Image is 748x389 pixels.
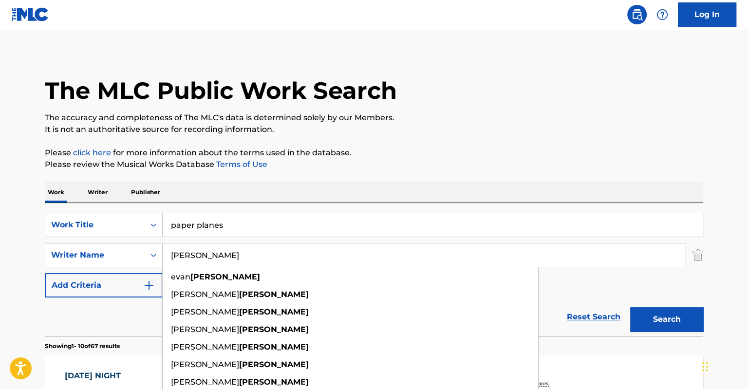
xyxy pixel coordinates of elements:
span: [PERSON_NAME] [171,360,239,369]
button: Add Criteria [45,273,163,297]
p: Publisher [128,182,163,203]
strong: [PERSON_NAME] [239,360,309,369]
p: Please review the Musical Works Database [45,159,703,170]
span: [PERSON_NAME] [171,325,239,334]
img: help [656,9,668,20]
img: Delete Criterion [692,243,703,267]
img: MLC Logo [12,7,49,21]
div: Help [653,5,672,24]
strong: [PERSON_NAME] [239,290,309,299]
a: Log In [678,2,736,27]
img: search [631,9,643,20]
div: Writer Name [51,249,139,261]
span: [PERSON_NAME] [171,342,239,352]
span: [PERSON_NAME] [171,290,239,299]
div: Work Title [51,219,139,231]
p: The accuracy and completeness of The MLC's data is determined solely by our Members. [45,112,703,124]
iframe: Chat Widget [699,342,748,389]
strong: [PERSON_NAME] [190,272,260,281]
a: Terms of Use [214,160,267,169]
strong: [PERSON_NAME] [239,325,309,334]
button: Search [630,307,703,332]
p: Writer [85,182,111,203]
strong: [PERSON_NAME] [239,342,309,352]
a: Reset Search [562,306,625,328]
div: Drag [702,352,708,381]
h1: The MLC Public Work Search [45,76,397,105]
strong: [PERSON_NAME] [239,377,309,387]
span: [PERSON_NAME] [171,307,239,316]
p: Please for more information about the terms used in the database. [45,147,703,159]
strong: [PERSON_NAME] [239,307,309,316]
p: Showing 1 - 10 of 67 results [45,342,120,351]
a: click here [73,148,111,157]
span: evan [171,272,190,281]
form: Search Form [45,213,703,336]
p: Work [45,182,67,203]
span: [PERSON_NAME] [171,377,239,387]
a: Public Search [627,5,647,24]
div: [DATE] NIGHT [65,370,153,382]
img: 9d2ae6d4665cec9f34b9.svg [143,279,155,291]
p: It is not an authoritative source for recording information. [45,124,703,135]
